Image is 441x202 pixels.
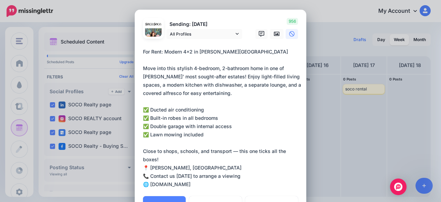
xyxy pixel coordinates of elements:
img: 164197137_918513602257435_4761511730756522423_n-bsa121940.jpg [153,20,162,28]
a: All Profiles [166,29,242,39]
p: Sending: [DATE] [166,20,242,28]
div: Open Intercom Messenger [390,179,407,195]
div: For Rent: Modern 4x2 in [PERSON_NAME][GEOGRAPHIC_DATA] Move into this stylish 4-bedroom, 2-bathro... [143,48,301,189]
span: All Profiles [170,30,234,38]
span: 956 [287,18,298,25]
img: AGNmyxZkkcLc6M7mEOT9fKWd_UCj15EfP3oRQVod_1GKbAs96-c-69407.png [145,28,162,45]
img: 164581468_4373535855994721_8378937785642129856_n-bsa121939.jpg [145,20,153,28]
